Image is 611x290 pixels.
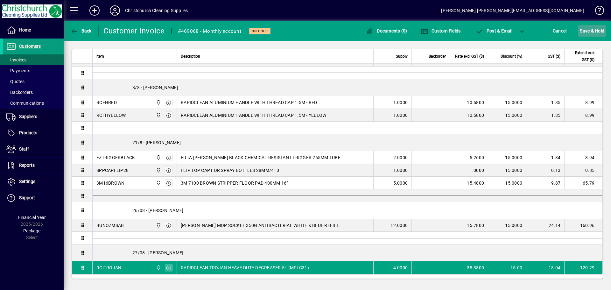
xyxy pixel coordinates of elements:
[70,28,92,33] span: Back
[19,27,31,32] span: Home
[526,164,564,177] td: 0.13
[19,195,35,200] span: Support
[472,25,516,37] button: Post & Email
[19,44,41,49] span: Customers
[580,28,582,33] span: S
[393,112,408,118] span: 1.0000
[421,28,461,33] span: Custom Fields
[96,265,121,271] div: RCITROJAN
[526,151,564,164] td: 1.34
[3,190,64,206] a: Support
[181,180,288,186] span: 3M 7100 BROWN STRIPPER FLOOR PAD 400MM 16"
[125,5,188,16] div: Christchurch Cleaning Supplies
[181,112,326,118] span: RAPIDCLEAN ALUMINIUM HANDLE WITH THREAD CAP 1.5M - YELLOW
[564,109,602,122] td: 8.99
[96,180,124,186] div: 3M16BROWN
[181,265,309,271] span: RAPIDCLEAN TROJAN HEAVY DUTY DEGREASER 5L (MPI C31)
[6,68,30,73] span: Payments
[455,53,484,60] span: Rate excl GST ($)
[154,167,162,174] span: Christchurch Cleaning Supplies Ltd
[19,163,35,168] span: Reports
[564,177,602,189] td: 65.79
[488,96,526,109] td: 15.0000
[3,98,64,109] a: Communications
[419,25,462,37] button: Custom Fields
[488,177,526,189] td: 15.0000
[526,219,564,232] td: 24.14
[3,109,64,125] a: Suppliers
[454,112,484,118] div: 10.5800
[454,265,484,271] div: 35.3800
[154,112,162,119] span: Christchurch Cleaning Supplies Ltd
[366,28,407,33] span: Documents (0)
[393,180,408,186] span: 5.0000
[454,99,484,106] div: 10.5800
[526,177,564,189] td: 9.87
[93,134,602,151] div: 21/8 - [PERSON_NAME]
[178,26,241,36] div: #469068 - Monthly account
[3,65,64,76] a: Payments
[84,5,105,16] button: Add
[154,180,162,187] span: Christchurch Cleaning Supplies Ltd
[252,29,268,33] span: On hold
[526,96,564,109] td: 1.35
[441,5,584,16] div: [PERSON_NAME] [PERSON_NAME][EMAIL_ADDRESS][DOMAIN_NAME]
[488,109,526,122] td: 15.0000
[553,26,567,36] span: Cancel
[19,179,35,184] span: Settings
[96,167,129,173] div: SPPCAPFLIP28
[564,96,602,109] td: 8.99
[488,164,526,177] td: 15.0000
[3,158,64,173] a: Reports
[454,180,484,186] div: 15.4800
[393,154,408,161] span: 2.0000
[3,141,64,157] a: Staff
[564,219,602,232] td: 160.96
[364,25,409,37] button: Documents (0)
[580,26,604,36] span: ave & Hold
[6,79,25,84] span: Quotes
[181,53,200,60] span: Description
[501,53,522,60] span: Discount (%)
[96,99,117,106] div: RCFHRED
[154,99,162,106] span: Christchurch Cleaning Supplies Ltd
[3,174,64,190] a: Settings
[19,114,37,119] span: Suppliers
[475,28,512,33] span: ost & Email
[3,87,64,98] a: Backorders
[96,154,135,161] div: FZTRIGGERBLACK
[154,222,162,229] span: Christchurch Cleaning Supplies Ltd
[578,25,606,37] button: Save & Hold
[590,1,603,22] a: Knowledge Base
[488,261,526,274] td: 15.00
[23,228,40,233] span: Package
[181,222,339,229] span: [PERSON_NAME] MOP SOCKET 350G ANTIBACTERIAL WHITE & BLUE REFILL
[96,222,124,229] div: BUNOZMSAB
[396,53,408,60] span: Supply
[393,167,408,173] span: 1.0000
[488,219,526,232] td: 15.0000
[93,202,602,219] div: 26/08 - [PERSON_NAME]
[454,222,484,229] div: 15.7800
[3,76,64,87] a: Quotes
[181,99,317,106] span: RAPIDCLEAN ALUMINIUM HANDLE WITH THREAD CAP 1.5M - RED
[69,25,93,37] button: Back
[96,112,126,118] div: RCFHYELLOW
[93,79,602,96] div: 8/8 - [PERSON_NAME]
[19,130,37,135] span: Products
[3,54,64,65] a: Invoices
[96,53,104,60] span: Item
[454,167,484,173] div: 1.0000
[551,25,568,37] button: Cancel
[564,261,602,274] td: 120.29
[390,222,408,229] span: 12.0000
[154,154,162,161] span: Christchurch Cleaning Supplies Ltd
[105,5,125,16] button: Profile
[6,57,26,62] span: Invoices
[93,244,602,261] div: 27/08 - [PERSON_NAME]
[488,151,526,164] td: 15.0000
[18,215,46,220] span: Financial Year
[64,25,99,37] app-page-header-button: Back
[181,167,279,173] span: FLIP TOP CAP FOR SPRAY BOTTLES 28MM/410
[181,154,341,161] span: FILTA [PERSON_NAME] BLACK CHEMICAL RESISTANT TRIGGER 265MM TUBE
